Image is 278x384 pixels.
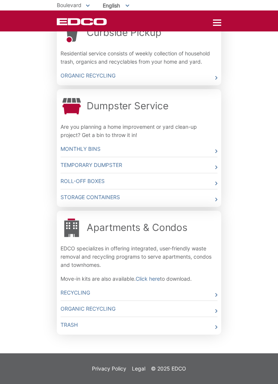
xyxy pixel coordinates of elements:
[61,285,217,301] a: Recycling
[87,100,168,112] a: Dumpster Service
[61,173,217,189] a: Roll-Off Boxes
[61,244,217,269] p: EDCO specializes in offering integrated, user-friendly waste removal and recycling programs to se...
[132,365,145,373] a: Legal
[61,301,217,317] a: Organic Recycling
[61,317,217,333] a: Trash
[61,123,217,139] p: Are you planning a home improvement or yard clean-up project? Get a bin to throw it in!
[136,275,160,283] a: Click here
[87,222,188,234] a: Apartments & Condos
[61,141,217,157] a: Monthly Bins
[61,49,217,66] p: Residential service consists of weekly collection of household trash, organics and recyclables fr...
[61,68,217,83] a: Organic Recycling
[61,275,217,283] p: Move-in kits are also available. to download.
[87,27,161,39] a: Curbside Pickup
[92,365,126,373] a: Privacy Policy
[57,18,107,25] a: EDCD logo. Return to the homepage.
[61,189,217,205] a: Storage Containers
[57,2,81,8] span: Boulevard
[151,365,186,373] p: © 2025 EDCO
[61,157,217,173] a: Temporary Dumpster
